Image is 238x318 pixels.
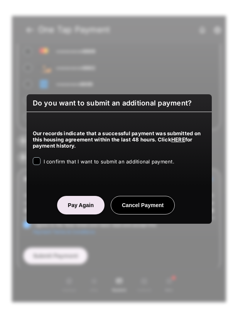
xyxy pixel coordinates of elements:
[33,130,206,149] h5: Our records indicate that a successful payment was submitted on this housing agreement within the...
[171,136,185,143] a: HERE
[57,196,105,214] button: Pay Again
[27,94,212,112] h6: Do you want to submit an additional payment?
[111,196,175,214] button: Cancel Payment
[44,158,174,165] span: I confirm that I want to submit an additional payment.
